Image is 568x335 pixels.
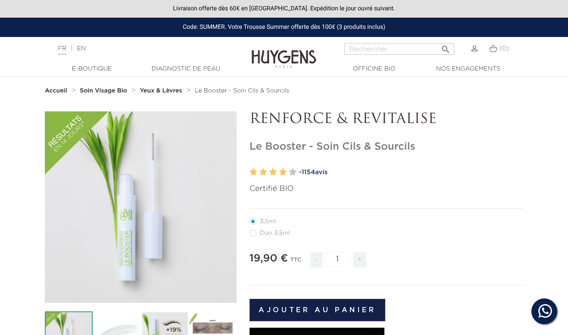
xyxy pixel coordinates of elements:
label: 1 [250,166,257,178]
label: 3,5ml [250,218,286,225]
span: (0) [499,46,509,52]
input: Quantité [325,252,350,267]
a: EN [77,46,86,52]
span: - [310,252,322,267]
strong: Soin Visage Bio [80,88,127,94]
a: Accueil [45,87,69,94]
a: Soin Visage Bio [80,87,129,94]
div: | [54,43,230,54]
a: FR [58,46,66,55]
p: Certifié BIO [250,183,523,195]
label: Duo 3,5ml [250,230,300,237]
input: Rechercher [344,43,454,55]
label: 2 [259,166,267,178]
strong: Accueil [45,88,67,94]
span: + [353,252,367,267]
p: RENFORCE & REVITALISE [250,111,523,128]
a: -1154avis [299,166,523,179]
h1: Le Booster - Soin Cils & Sourcils [250,141,523,153]
img: Huygens [252,36,316,69]
label: 3 [269,166,277,178]
span: Le Booster - Soin Cils & Sourcils [195,88,289,94]
span: 19,90 € [250,253,288,264]
strong: Yeux & Lèvres [140,88,182,94]
a: Le Booster - Soin Cils & Sourcils [195,87,289,94]
a: Diagnostic de peau [143,65,229,74]
i:  [440,42,451,52]
a: Officine Bio [331,65,417,74]
a: Nos engagements [425,65,511,74]
button: Ajouter au panier [250,299,385,321]
label: 5 [289,166,296,178]
span: 1154 [302,169,315,175]
a: Yeux & Lèvres [140,87,184,94]
div: TTC [290,251,301,274]
a: E-Boutique [49,65,135,74]
label: 4 [279,166,287,178]
button:  [438,41,453,52]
